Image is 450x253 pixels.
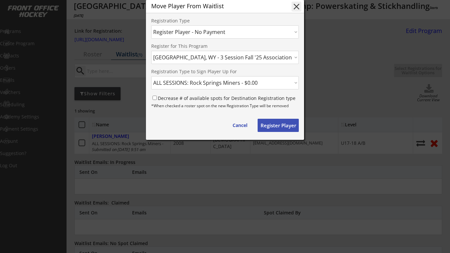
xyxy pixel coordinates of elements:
button: close [292,2,301,12]
div: Move Player From Waitlist [151,3,286,9]
div: Registration Type [151,18,257,24]
button: Register Player [258,119,299,132]
div: Register for This Program [151,44,299,49]
button: Cancel [226,119,254,132]
div: Registration Type to Sign Player Up For [151,69,299,75]
label: Decrease # of available spots for Destination Registration type [158,95,295,101]
div: *When checked a roster spot on the new Registration Type will be removed [151,104,299,111]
